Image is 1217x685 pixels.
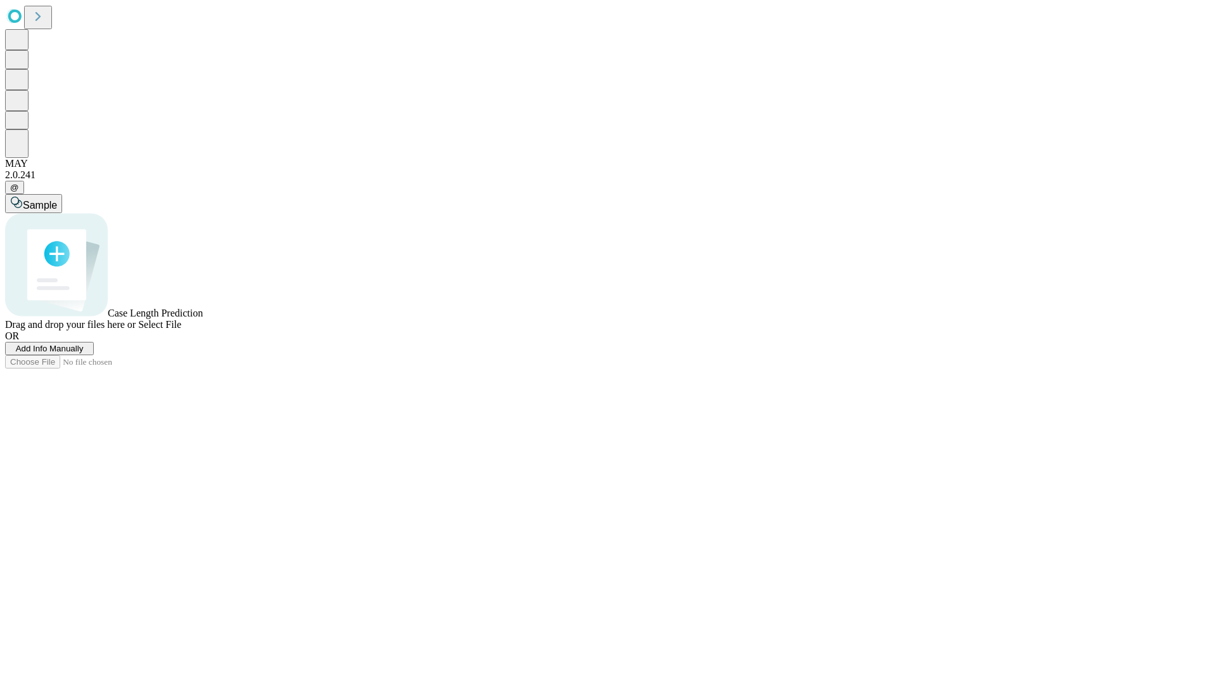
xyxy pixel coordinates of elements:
span: OR [5,330,19,341]
span: Select File [138,319,181,330]
span: Drag and drop your files here or [5,319,136,330]
div: MAY [5,158,1212,169]
button: Sample [5,194,62,213]
span: Case Length Prediction [108,308,203,318]
span: @ [10,183,19,192]
button: Add Info Manually [5,342,94,355]
span: Add Info Manually [16,344,84,353]
button: @ [5,181,24,194]
span: Sample [23,200,57,211]
div: 2.0.241 [5,169,1212,181]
